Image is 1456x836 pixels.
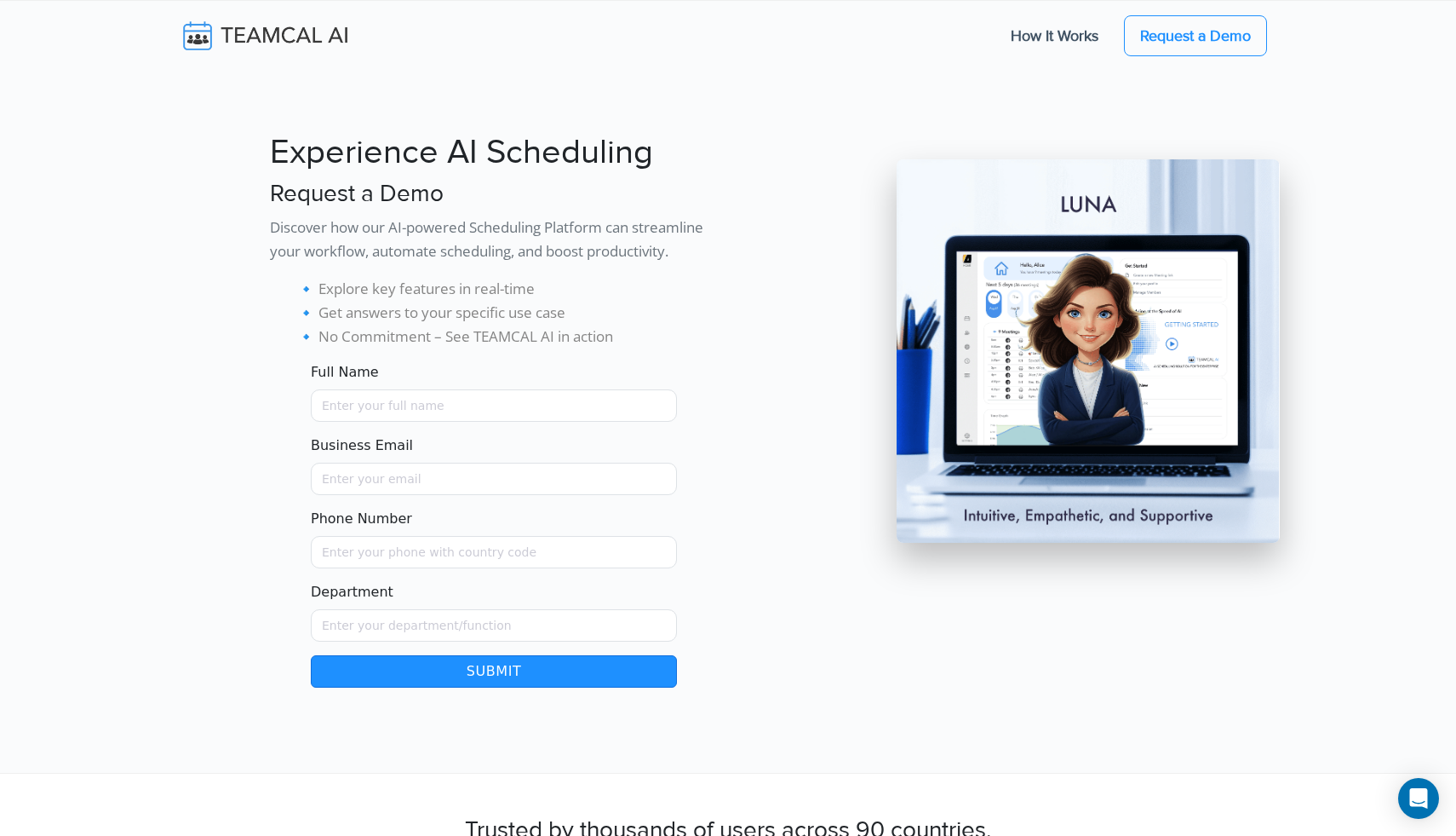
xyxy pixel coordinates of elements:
[311,435,413,456] label: Business Email
[270,216,718,263] p: Discover how our AI-powered Scheduling Platform can streamline your workflow, automate scheduling...
[311,536,677,568] input: Enter your phone with country code
[311,509,412,529] label: Phone Number
[297,301,718,325] li: 🔹 Get answers to your specific use case
[1398,778,1439,819] div: Open Intercom Messenger
[1124,15,1267,56] a: Request a Demo
[311,609,677,642] input: Enter your department/function
[311,463,677,495] input: Enter your email
[994,18,1115,54] a: How It Works
[270,132,718,173] h1: Experience AI Scheduling
[311,655,677,688] button: Submit
[897,159,1280,543] img: pic
[311,582,393,602] label: Department
[297,277,718,301] li: 🔹 Explore key features in real-time
[297,325,718,349] li: 🔹 No Commitment – See TEAMCAL AI in action
[311,362,379,383] label: Full Name
[270,180,718,209] h3: Request a Demo
[311,389,677,422] input: Name must only contain letters and spaces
